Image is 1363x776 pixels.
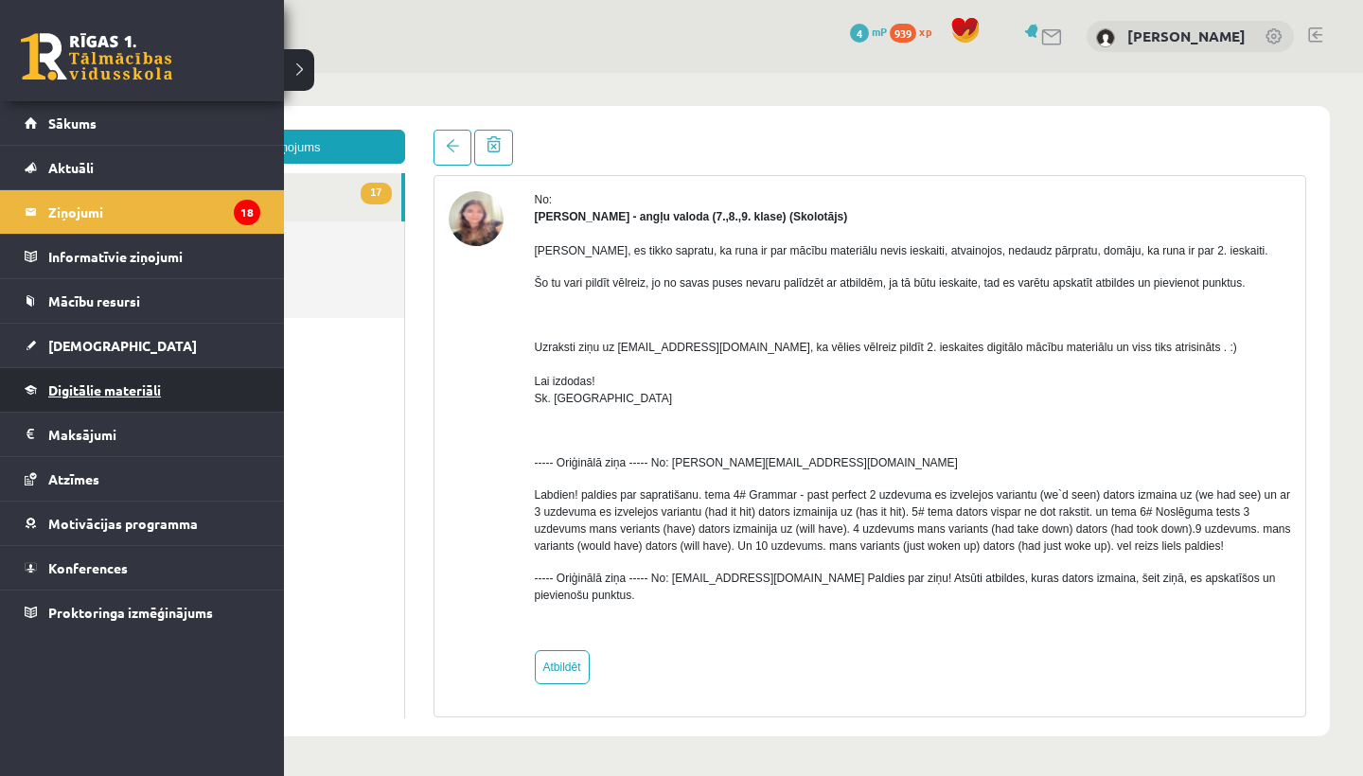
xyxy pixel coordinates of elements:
[459,137,772,150] strong: [PERSON_NAME] - angļu valoda (7.,8.,9. klase) (Skolotājs)
[459,202,1216,219] p: Šo tu vari pildīt vēlreiz, jo no savas puses nevaru palīdzēt ar atbildēm, ja tā būtu ieskaite, ta...
[25,324,260,367] a: [DEMOGRAPHIC_DATA]
[459,414,1216,482] p: Labdien! paldies par sapratišanu. tema 4# Grammar - past perfect 2 uzdevuma es izvelejos variantu...
[25,101,260,145] a: Sākums
[285,110,315,132] span: 17
[850,24,887,39] a: 4 mP
[25,279,260,323] a: Mācību resursi
[919,24,931,39] span: xp
[48,604,213,621] span: Proktoringa izmēģinājums
[459,497,1216,531] p: ----- Oriģinālā ziņa ----- No: [EMAIL_ADDRESS][DOMAIN_NAME] Paldies par ziņu! Atsūti atbildes, ku...
[1096,28,1115,47] img: Marta Grāve
[57,197,328,245] a: Dzēstie
[25,368,260,412] a: Digitālie materiāli
[57,149,328,197] a: Nosūtītie
[890,24,916,43] span: 939
[48,337,197,354] span: [DEMOGRAPHIC_DATA]
[57,100,326,149] a: 17Ienākošie
[48,292,140,309] span: Mācību resursi
[25,146,260,189] a: Aktuāli
[48,159,94,176] span: Aktuāli
[57,57,329,91] a: Jauns ziņojums
[48,115,97,132] span: Sākums
[48,470,99,487] span: Atzīmes
[459,118,1216,135] div: No:
[25,457,260,501] a: Atzīmes
[459,381,1216,398] p: ----- Oriģinālā ziņa ----- No: [PERSON_NAME][EMAIL_ADDRESS][DOMAIN_NAME]
[48,381,161,398] span: Digitālie materiāli
[25,546,260,590] a: Konferences
[872,24,887,39] span: mP
[21,33,172,80] a: Rīgas 1. Tālmācības vidusskola
[459,577,514,611] a: Atbildēt
[459,169,1216,186] p: [PERSON_NAME], es tikko sapratu, ka runa ir par mācību materiālu nevis ieskaiti, atvainojos, neda...
[373,118,428,173] img: Laila Priedīte-Dimiņa - angļu valoda (7.,8.,9. klase)
[890,24,941,39] a: 939 xp
[1127,26,1246,45] a: [PERSON_NAME]
[25,591,260,634] a: Proktoringa izmēģinājums
[48,515,198,532] span: Motivācijas programma
[48,413,260,456] legend: Maksājumi
[48,190,260,234] legend: Ziņojumi
[850,24,869,43] span: 4
[25,413,260,456] a: Maksājumi
[48,559,128,576] span: Konferences
[459,266,1216,334] p: Uzraksti ziņu uz [EMAIL_ADDRESS][DOMAIN_NAME], ka vēlies vēlreiz pildīt 2. ieskaites digitālo māc...
[25,502,260,545] a: Motivācijas programma
[234,200,260,225] i: 18
[48,235,260,278] legend: Informatīvie ziņojumi
[25,190,260,234] a: Ziņojumi18
[25,235,260,278] a: Informatīvie ziņojumi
